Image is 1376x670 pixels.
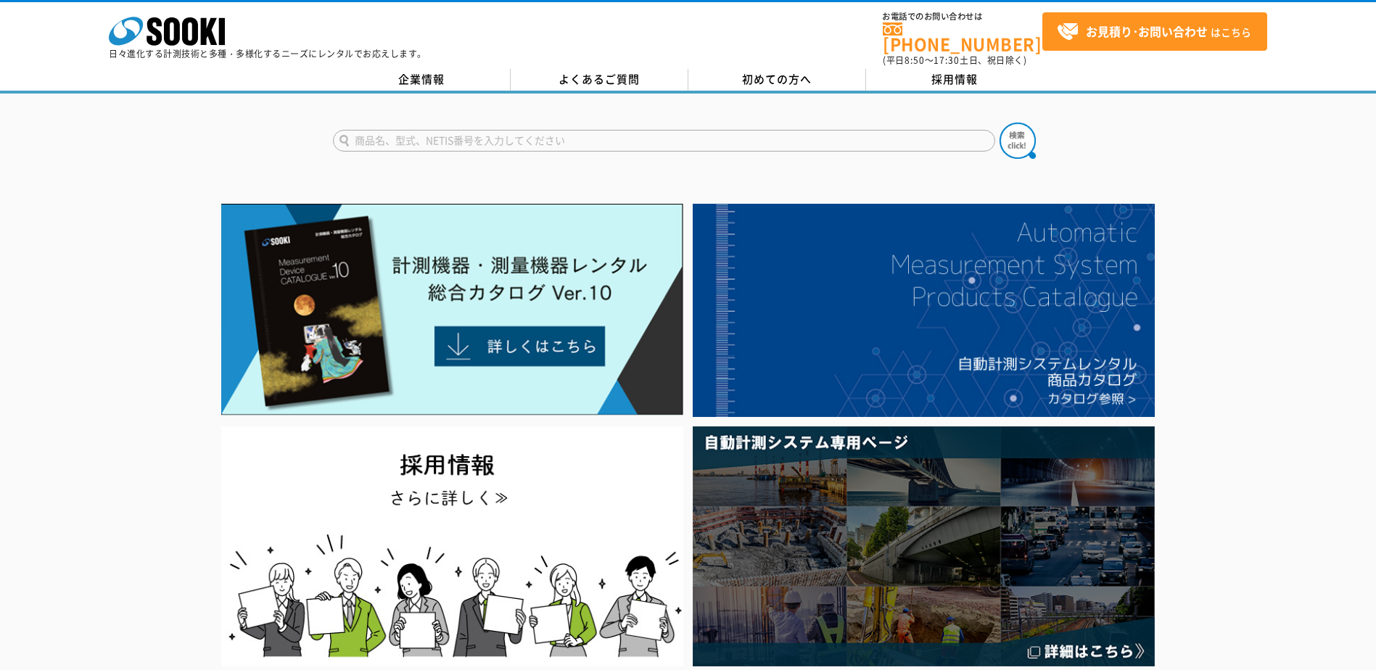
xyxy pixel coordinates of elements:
[1042,12,1267,51] a: お見積り･お問い合わせはこちら
[883,12,1042,21] span: お電話でのお問い合わせは
[1057,21,1251,43] span: はこちら
[1000,123,1036,159] img: btn_search.png
[742,71,812,87] span: 初めての方へ
[866,69,1044,91] a: 採用情報
[333,130,995,152] input: 商品名、型式、NETIS番号を入力してください
[693,204,1155,417] img: 自動計測システムカタログ
[688,69,866,91] a: 初めての方へ
[934,54,960,67] span: 17:30
[333,69,511,91] a: 企業情報
[905,54,925,67] span: 8:50
[511,69,688,91] a: よくあるご質問
[221,204,683,415] img: Catalog Ver10
[1086,22,1208,40] strong: お見積り･お問い合わせ
[883,54,1026,67] span: (平日 ～ 土日、祝日除く)
[109,49,427,58] p: 日々進化する計測技術と多種・多様化するニーズにレンタルでお応えします。
[693,426,1155,666] img: 自動計測システム専用ページ
[883,22,1042,52] a: [PHONE_NUMBER]
[221,426,683,666] img: SOOKI recruit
